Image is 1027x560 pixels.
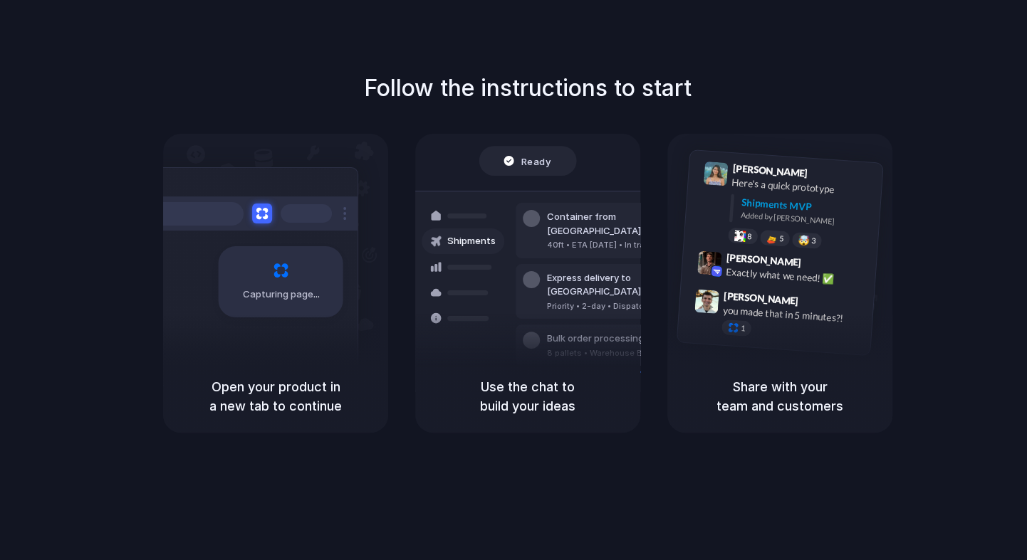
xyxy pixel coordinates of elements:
div: you made that in 5 minutes?! [722,302,865,327]
span: 9:47 AM [803,295,832,312]
div: 🤯 [798,235,810,245]
h5: Share with your team and customers [684,377,875,416]
div: 40ft • ETA [DATE] • In transit [547,239,701,251]
span: 9:41 AM [812,167,841,184]
span: Capturing page [243,287,322,302]
span: [PERSON_NAME] [732,160,808,181]
span: [PERSON_NAME] [724,288,799,309]
div: Added by [PERSON_NAME] [740,209,871,230]
span: 8 [747,233,752,241]
div: Bulk order processing [547,332,679,346]
h5: Open your product in a new tab to continue [180,377,371,416]
span: 5 [779,235,784,243]
span: 3 [811,237,816,245]
div: Here's a quick prototype [731,175,874,199]
span: Shipments [447,234,496,248]
div: Priority • 2-day • Dispatched [547,300,701,312]
h1: Follow the instructions to start [364,71,692,105]
div: Express delivery to [GEOGRAPHIC_DATA] [547,271,701,299]
span: 9:42 AM [806,256,835,273]
span: 1 [741,324,746,332]
div: 8 pallets • Warehouse B • Packed [547,347,679,359]
div: Shipments MVP [741,195,872,218]
span: [PERSON_NAME] [726,250,801,270]
div: Exactly what we need! ✅ [725,265,867,289]
h5: Use the chat to build your ideas [432,377,623,416]
span: Ready [521,154,551,168]
div: Container from [GEOGRAPHIC_DATA] [547,210,701,238]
